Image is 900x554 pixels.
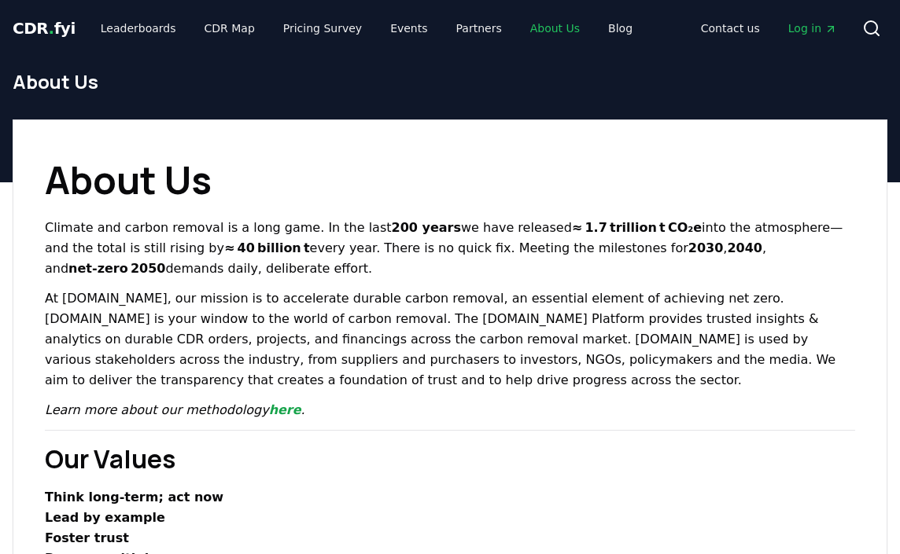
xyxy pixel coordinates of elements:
p: At [DOMAIN_NAME], our mission is to accelerate durable carbon removal, an essential element of ac... [45,288,855,391]
em: Learn more about our methodology . [45,402,305,417]
strong: ≈ 1.7 trillion t CO₂e [572,220,702,235]
a: Blog [596,14,645,42]
strong: 200 years [392,220,461,235]
a: Partners [444,14,515,42]
strong: 2040 [727,240,762,255]
span: CDR fyi [13,19,76,38]
a: Log in [776,14,850,42]
strong: 2030 [688,240,724,255]
h1: About Us [45,152,855,208]
p: Climate and carbon removal is a long game. In the last we have released into the atmosphere—and t... [45,218,855,279]
a: Leaderboards [88,14,189,42]
span: . [49,19,54,38]
nav: Main [88,14,645,42]
strong: Think long‑term; act now [45,490,223,504]
strong: Lead by example [45,510,165,525]
strong: ≈ 40 billion t [224,240,310,255]
strong: net‑zero 2050 [68,261,165,276]
a: Contact us [688,14,773,42]
a: here [269,402,301,417]
a: CDR.fyi [13,17,76,39]
h1: About Us [13,69,887,94]
a: Events [378,14,440,42]
span: Log in [788,20,837,36]
a: Pricing Survey [271,14,374,42]
a: About Us [518,14,592,42]
a: CDR Map [192,14,267,42]
strong: Foster trust [45,530,129,545]
nav: Main [688,14,850,42]
h2: Our Values [45,440,855,478]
